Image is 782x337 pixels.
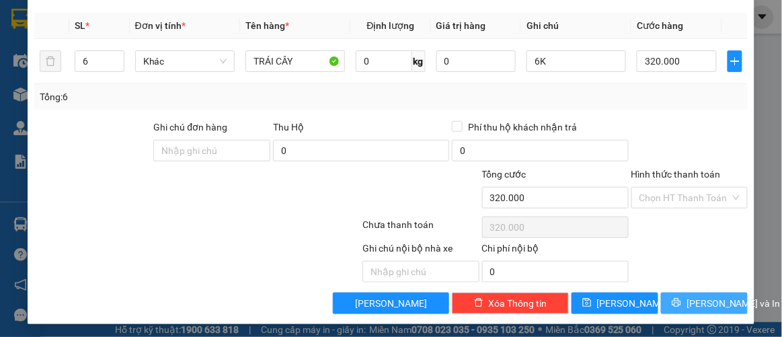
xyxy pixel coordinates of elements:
div: Tổng: 6 [40,89,303,104]
div: Chưa thanh toán [361,217,481,241]
span: Tên hàng [245,20,289,31]
button: delete [40,50,61,72]
h2: VP Nhận: Văn phòng Đồng Hới [71,78,325,205]
button: [PERSON_NAME] [333,293,450,314]
span: Định lượng [366,20,414,31]
input: Ghi chú đơn hàng [153,140,270,161]
span: delete [474,298,483,309]
input: Ghi Chú [526,50,626,72]
span: [PERSON_NAME] [355,296,427,311]
div: Chi phí nội bộ [482,241,629,261]
button: printer[PERSON_NAME] và In [661,293,748,314]
span: Khác [143,51,227,71]
th: Ghi chú [521,13,631,39]
span: Tổng cước [482,169,526,180]
input: Nhập ghi chú [362,261,479,283]
label: Ghi chú đơn hàng [153,122,227,133]
input: 0 [436,50,516,72]
input: VD: Bàn, Ghế [245,50,345,72]
span: plus [728,56,742,67]
span: [PERSON_NAME] và In [687,296,781,311]
b: [PERSON_NAME] [81,32,227,54]
span: kg [412,50,426,72]
span: Đơn vị tính [135,20,186,31]
span: Giá trị hàng [436,20,486,31]
button: deleteXóa Thông tin [452,293,569,314]
span: Cước hàng [637,20,683,31]
span: Phí thu hộ khách nhận trả [463,120,582,135]
span: printer [672,298,681,309]
div: Ghi chú nội bộ nhà xe [362,241,479,261]
h2: F474M59B [7,78,108,100]
span: save [582,298,592,309]
span: [PERSON_NAME] [597,296,669,311]
span: Thu Hộ [273,122,304,133]
label: Hình thức thanh toán [631,169,721,180]
button: plus [728,50,742,72]
button: save[PERSON_NAME] [572,293,658,314]
span: SL [75,20,85,31]
span: Xóa Thông tin [489,296,547,311]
